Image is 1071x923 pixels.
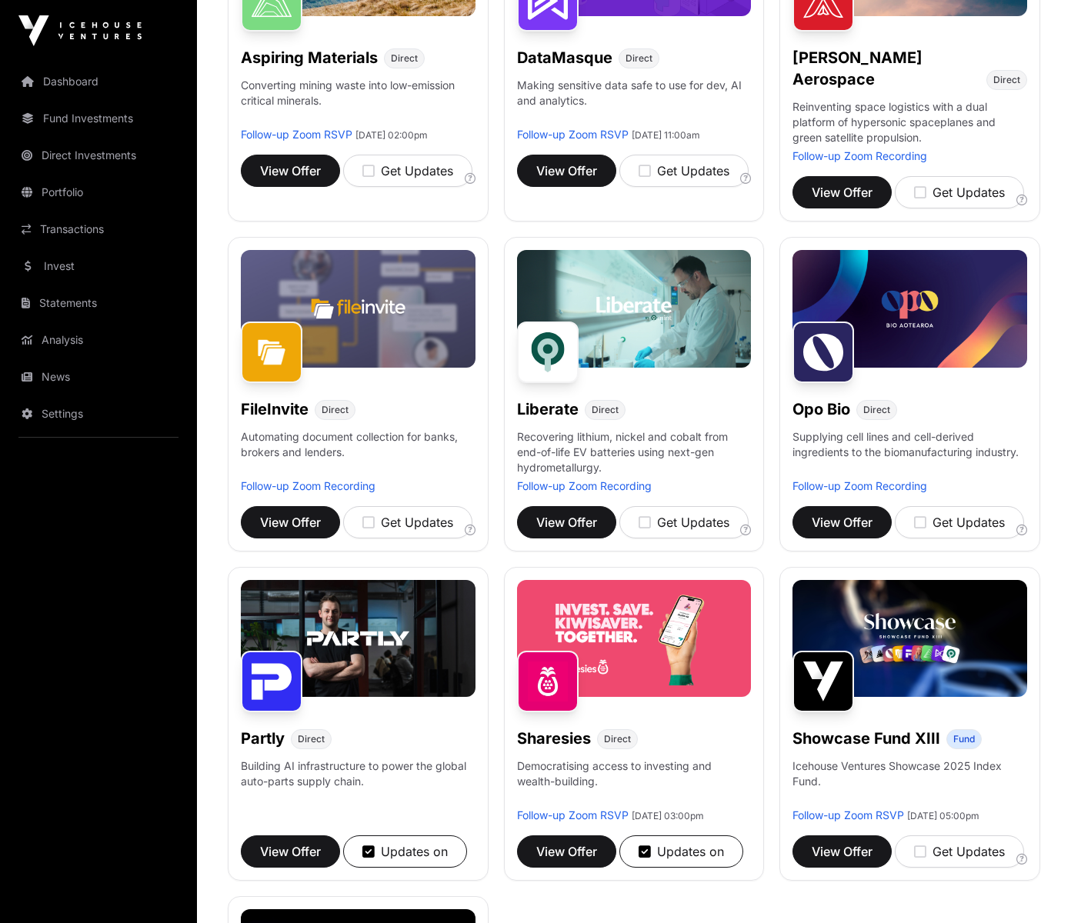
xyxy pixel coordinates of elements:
[12,212,185,246] a: Transactions
[792,429,1027,460] p: Supplying cell lines and cell-derived ingredients to the biomanufacturing industry.
[12,397,185,431] a: Settings
[792,250,1027,367] img: Opo-Bio-Banner.jpg
[241,728,285,749] h1: Partly
[362,842,448,861] div: Updates on
[619,835,743,868] button: Updates on
[604,733,631,745] span: Direct
[241,835,340,868] button: View Offer
[994,849,1071,923] iframe: Chat Widget
[953,733,975,745] span: Fund
[241,398,309,420] h1: FileInvite
[536,513,597,531] span: View Offer
[517,128,629,141] a: Follow-up Zoom RSVP
[322,404,349,416] span: Direct
[792,479,927,492] a: Follow-up Zoom Recording
[391,52,418,65] span: Direct
[792,835,892,868] button: View Offer
[914,513,1005,531] div: Get Updates
[792,651,854,712] img: Showcase Fund XIII
[895,835,1024,868] button: Get Updates
[517,479,652,492] a: Follow-up Zoom Recording
[792,506,892,538] button: View Offer
[812,513,872,531] span: View Offer
[895,506,1024,538] button: Get Updates
[260,162,321,180] span: View Offer
[639,842,724,861] div: Updates on
[792,322,854,383] img: Opo Bio
[792,47,980,90] h1: [PERSON_NAME] Aerospace
[241,47,378,68] h1: Aspiring Materials
[241,155,340,187] button: View Offer
[792,99,1027,148] p: Reinventing space logistics with a dual platform of hypersonic spaceplanes and green satellite pr...
[592,404,619,416] span: Direct
[517,728,591,749] h1: Sharesies
[792,580,1027,697] img: Showcase-Fund-Banner-1.jpg
[792,176,892,208] button: View Offer
[792,808,904,821] a: Follow-up Zoom RSVP
[241,128,352,141] a: Follow-up Zoom RSVP
[914,183,1005,202] div: Get Updates
[18,15,142,46] img: Icehouse Ventures Logo
[241,479,375,492] a: Follow-up Zoom Recording
[241,651,302,712] img: Partly
[517,506,616,538] button: View Offer
[12,360,185,394] a: News
[517,835,616,868] button: View Offer
[12,65,185,98] a: Dashboard
[626,52,652,65] span: Direct
[241,322,302,383] img: FileInvite
[241,580,475,697] img: Partly-Banner.jpg
[792,728,940,749] h1: Showcase Fund XIII
[812,183,872,202] span: View Offer
[12,175,185,209] a: Portfolio
[517,429,752,478] p: Recovering lithium, nickel and cobalt from end-of-life EV batteries using next-gen hydrometallurgy.
[298,733,325,745] span: Direct
[517,580,752,697] img: Sharesies-Banner.jpg
[517,651,579,712] img: Sharesies
[517,47,612,68] h1: DataMasque
[517,322,579,383] img: Liberate
[12,138,185,172] a: Direct Investments
[619,155,749,187] button: Get Updates
[355,129,428,141] span: [DATE] 02:00pm
[260,842,321,861] span: View Offer
[632,810,704,821] span: [DATE] 03:00pm
[536,162,597,180] span: View Offer
[12,102,185,135] a: Fund Investments
[907,810,979,821] span: [DATE] 05:00pm
[362,513,453,531] div: Get Updates
[517,155,616,187] button: View Offer
[517,808,629,821] a: Follow-up Zoom RSVP
[914,842,1005,861] div: Get Updates
[993,74,1020,86] span: Direct
[241,429,475,478] p: Automating document collection for banks, brokers and lenders.
[517,398,579,420] h1: Liberate
[536,842,597,861] span: View Offer
[863,404,890,416] span: Direct
[639,513,729,531] div: Get Updates
[12,286,185,320] a: Statements
[792,149,927,162] a: Follow-up Zoom Recording
[517,758,752,808] p: Democratising access to investing and wealth-building.
[362,162,453,180] div: Get Updates
[12,323,185,357] a: Analysis
[260,513,321,531] span: View Offer
[343,506,472,538] button: Get Updates
[241,506,340,538] button: View Offer
[812,842,872,861] span: View Offer
[632,129,700,141] span: [DATE] 11:00am
[792,398,850,420] h1: Opo Bio
[241,758,475,808] p: Building AI infrastructure to power the global auto-parts supply chain.
[517,250,752,367] img: Liberate-Banner.jpg
[895,176,1024,208] button: Get Updates
[517,78,752,127] p: Making sensitive data safe to use for dev, AI and analytics.
[241,250,475,367] img: File-Invite-Banner.jpg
